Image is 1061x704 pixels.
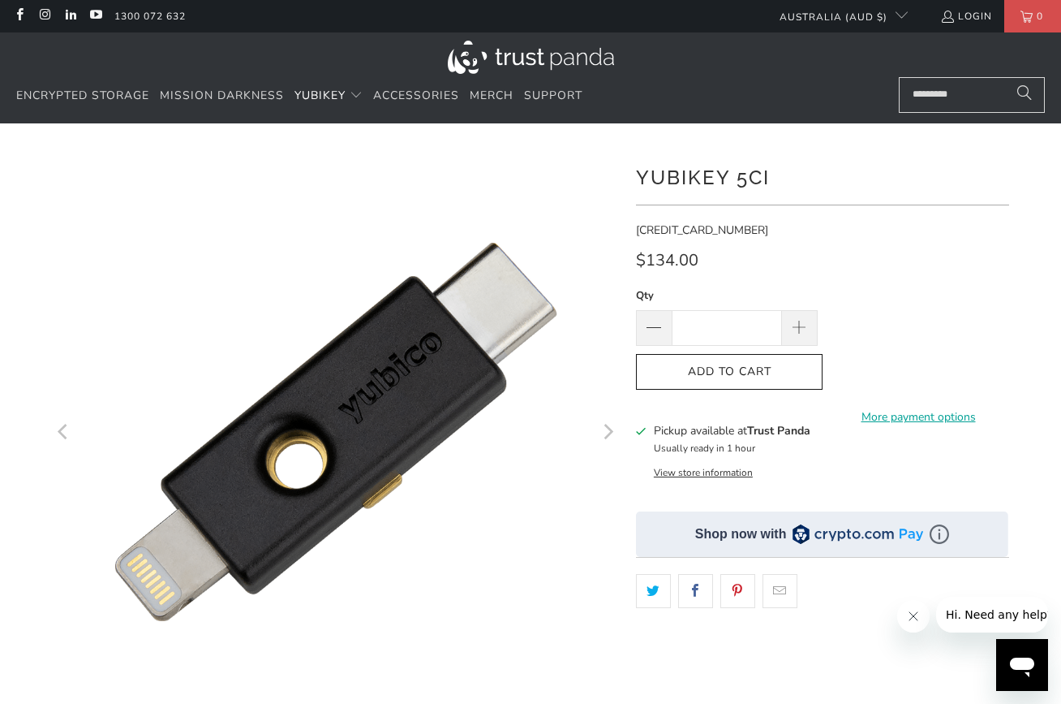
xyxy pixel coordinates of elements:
a: Accessories [373,77,459,115]
span: Encrypted Storage [16,88,149,103]
a: Email this to a friend [762,574,797,608]
a: Share this on Twitter [636,574,671,608]
a: Login [940,7,992,25]
summary: YubiKey [294,77,363,115]
a: Support [524,77,582,115]
div: Shop now with [695,525,787,543]
a: 1300 072 632 [114,7,186,25]
a: Trust Panda Australia on YouTube [88,10,102,23]
span: YubiKey [294,88,346,103]
span: Hi. Need any help? [10,11,117,24]
span: [CREDIT_CARD_NUMBER] [636,222,768,238]
button: Add to Cart [636,354,823,391]
button: View store information [654,466,753,479]
span: Support [524,88,582,103]
iframe: Message from company [936,597,1048,633]
h1: YubiKey 5Ci [636,160,1009,192]
a: Trust Panda Australia on Facebook [12,10,26,23]
small: Usually ready in 1 hour [654,442,755,455]
button: Search [1004,77,1045,113]
h3: Pickup available at [654,422,810,439]
span: Add to Cart [653,365,805,379]
a: Mission Darkness [160,77,284,115]
a: Share this on Pinterest [720,574,755,608]
span: Mission Darkness [160,88,284,103]
a: Trust Panda Australia on LinkedIn [63,10,77,23]
iframe: Close message [897,600,930,633]
a: More payment options [827,408,1009,426]
a: Encrypted Storage [16,77,149,115]
iframe: Reviews Widget [636,637,1009,692]
nav: Translation missing: en.navigation.header.main_nav [16,77,582,115]
input: Search... [899,77,1045,113]
span: Merch [470,88,513,103]
img: Trust Panda Australia [448,41,614,74]
a: Trust Panda Australia on Instagram [37,10,51,23]
iframe: Button to launch messaging window [996,639,1048,691]
span: $134.00 [636,249,698,271]
a: Merch [470,77,513,115]
label: Qty [636,287,818,304]
a: Share this on Facebook [678,574,713,608]
b: Trust Panda [747,423,810,438]
span: Accessories [373,88,459,103]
